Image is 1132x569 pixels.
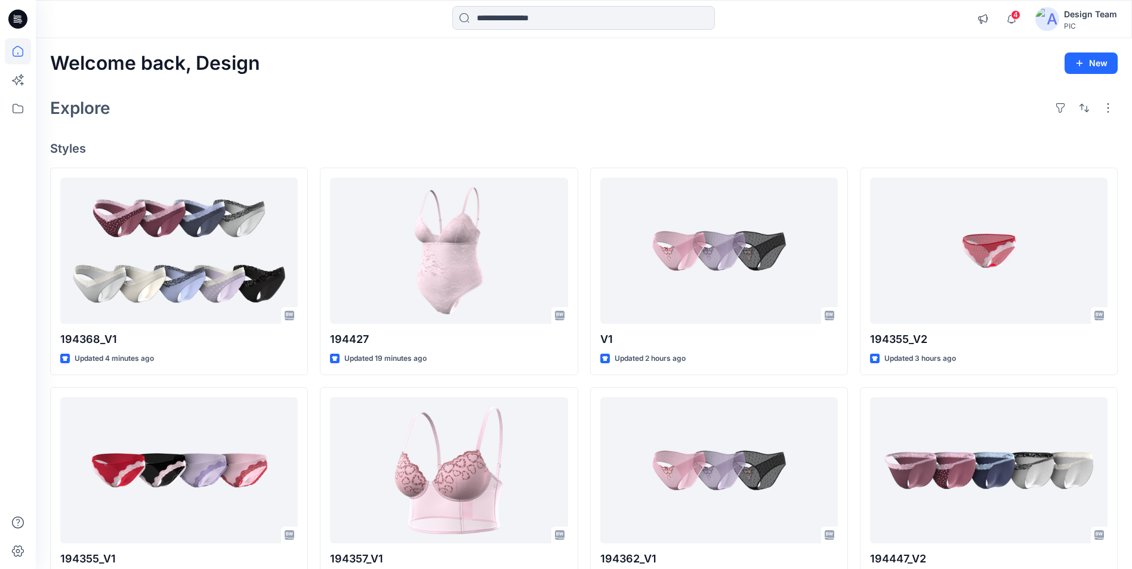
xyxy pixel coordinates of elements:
[330,397,567,543] a: 194357_V1
[330,331,567,348] p: 194427
[50,52,260,75] h2: Welcome back, Design
[600,331,838,348] p: V1
[600,178,838,324] a: V1
[344,352,427,365] p: Updated 19 minutes ago
[1064,7,1117,21] div: Design Team
[884,352,956,365] p: Updated 3 hours ago
[330,178,567,324] a: 194427
[870,397,1108,543] a: 194447_V2
[50,98,110,117] h2: Explore
[1065,52,1118,74] button: New
[870,551,1108,567] p: 194447_V2
[870,331,1108,348] p: 194355_V2
[1035,7,1059,31] img: avatar
[60,178,298,324] a: 194368_V1
[60,331,298,348] p: 194368_V1
[600,397,838,543] a: 194362_V1
[330,551,567,567] p: 194357_V1
[870,178,1108,324] a: 194355_V2
[50,141,1118,156] h4: Styles
[600,551,838,567] p: 194362_V1
[75,352,154,365] p: Updated 4 minutes ago
[60,551,298,567] p: 194355_V1
[615,352,686,365] p: Updated 2 hours ago
[1064,21,1117,30] div: PIC
[1011,10,1020,20] span: 4
[60,397,298,543] a: 194355_V1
